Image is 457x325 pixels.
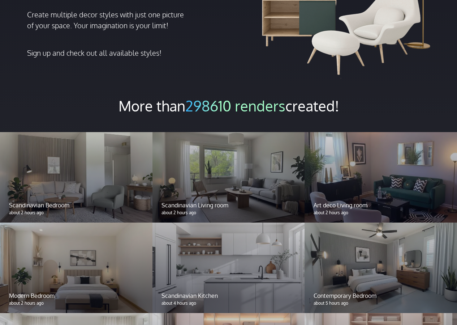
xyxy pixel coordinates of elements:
p: about 2 hours ago [161,210,296,216]
p: Contemporary Bedroom [314,291,448,300]
p: about 4 hours ago [161,300,296,307]
p: Scandinavian Living room [161,201,296,210]
p: Create multiple decor styles with just one picture of your space. Your imagination is your limit! [27,9,190,31]
p: Sign up and check out all available styles! [27,47,190,58]
p: Scandinavian Bedroom [9,201,143,210]
p: about 2 hours ago [9,210,143,216]
span: 298610 renders [185,97,285,115]
p: Art deco Living room [314,201,448,210]
p: Scandinavian Kitchen [161,291,296,300]
p: about 2 hours ago [314,210,448,216]
p: about 5 hours ago [314,300,448,307]
p: about 2 hours ago [9,300,143,307]
p: Modern Bedroom [9,291,143,300]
